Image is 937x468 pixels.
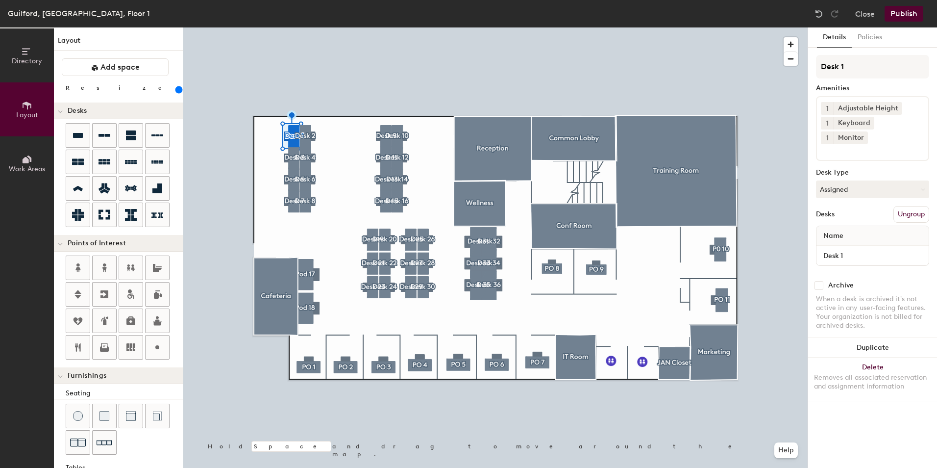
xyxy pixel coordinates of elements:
[834,102,902,115] div: Adjustable Height
[816,84,929,92] div: Amenities
[66,430,90,455] button: Couch (x2)
[9,165,45,173] span: Work Areas
[68,372,106,380] span: Furnishings
[62,58,169,76] button: Add space
[66,388,183,399] div: Seating
[834,131,868,144] div: Monitor
[92,404,117,428] button: Cushion
[885,6,923,22] button: Publish
[852,27,888,48] button: Policies
[816,210,835,218] div: Desks
[816,169,929,177] div: Desk Type
[817,27,852,48] button: Details
[893,206,929,223] button: Ungroup
[826,104,829,114] span: 1
[152,411,162,421] img: Couch (corner)
[99,411,109,421] img: Cushion
[54,35,183,51] h1: Layout
[66,84,174,92] div: Resize
[826,133,829,143] span: 1
[145,404,170,428] button: Couch (corner)
[100,62,140,72] span: Add space
[68,107,87,115] span: Desks
[821,117,834,130] button: 1
[814,9,824,19] img: Undo
[816,295,929,330] div: When a desk is archived it's not active in any user-facing features. Your organization is not bil...
[834,117,874,130] div: Keyboard
[774,442,798,458] button: Help
[818,227,848,245] span: Name
[828,282,854,289] div: Archive
[73,411,83,421] img: Stool
[12,57,42,65] span: Directory
[8,7,150,20] div: Guilford, [GEOGRAPHIC_DATA], Floor 1
[92,430,117,455] button: Couch (x3)
[126,411,136,421] img: Couch (middle)
[16,111,38,119] span: Layout
[855,6,875,22] button: Close
[119,404,143,428] button: Couch (middle)
[816,181,929,198] button: Assigned
[814,373,931,391] div: Removes all associated reservation and assignment information
[826,118,829,129] span: 1
[821,131,834,144] button: 1
[830,9,839,19] img: Redo
[821,102,834,115] button: 1
[97,435,112,450] img: Couch (x3)
[808,358,937,401] button: DeleteRemoves all associated reservation and assignment information
[818,249,927,262] input: Unnamed desk
[808,338,937,358] button: Duplicate
[66,404,90,428] button: Stool
[70,435,86,450] img: Couch (x2)
[68,239,126,247] span: Points of Interest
